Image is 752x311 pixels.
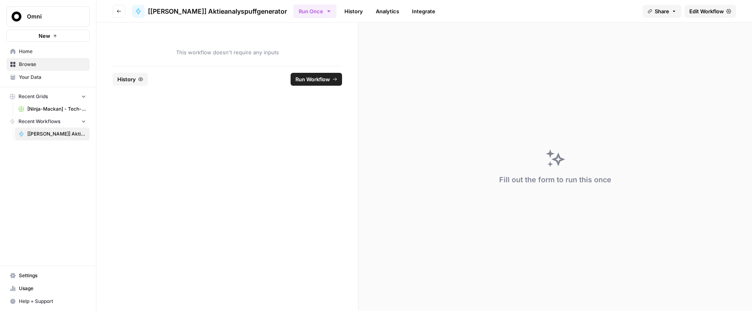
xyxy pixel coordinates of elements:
span: Browse [19,61,86,68]
button: Help + Support [6,295,90,308]
a: Edit Workflow [684,5,736,18]
span: Omni [27,12,76,21]
button: Recent Workflows [6,115,90,128]
span: [Ninja-Mackan] - Tech-kategoriseraren Grid [27,105,86,113]
span: History [117,75,136,83]
span: This workflow doesn't require any inputs [113,48,342,56]
span: Recent Grids [18,93,48,100]
a: Settings [6,269,90,282]
span: Your Data [19,74,86,81]
span: [[PERSON_NAME]] Aktieanalyspuffgenerator [27,130,86,138]
span: Help + Support [19,298,86,305]
span: Usage [19,285,86,292]
a: Your Data [6,71,90,84]
span: Run Workflow [295,75,330,83]
span: Home [19,48,86,55]
a: Integrate [407,5,440,18]
a: [[PERSON_NAME]] Aktieanalyspuffgenerator [15,128,90,140]
span: Edit Workflow [689,7,724,15]
a: [Ninja-Mackan] - Tech-kategoriseraren Grid [15,103,90,115]
button: Workspace: Omni [6,6,90,27]
a: History [340,5,368,18]
a: [[PERSON_NAME]] Aktieanalyspuffgenerator [132,5,287,18]
button: Recent Grids [6,91,90,103]
button: New [6,30,90,42]
a: Usage [6,282,90,295]
button: History [113,73,148,86]
a: Browse [6,58,90,71]
a: Home [6,45,90,58]
span: New [39,32,50,40]
div: Fill out the form to run this once [499,174,611,185]
span: Settings [19,272,86,279]
a: Analytics [371,5,404,18]
button: Run Once [293,4,336,18]
span: Recent Workflows [18,118,60,125]
span: Share [655,7,669,15]
span: [[PERSON_NAME]] Aktieanalyspuffgenerator [148,6,287,16]
img: Omni Logo [9,9,24,24]
button: Run Workflow [291,73,342,86]
button: Share [643,5,681,18]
